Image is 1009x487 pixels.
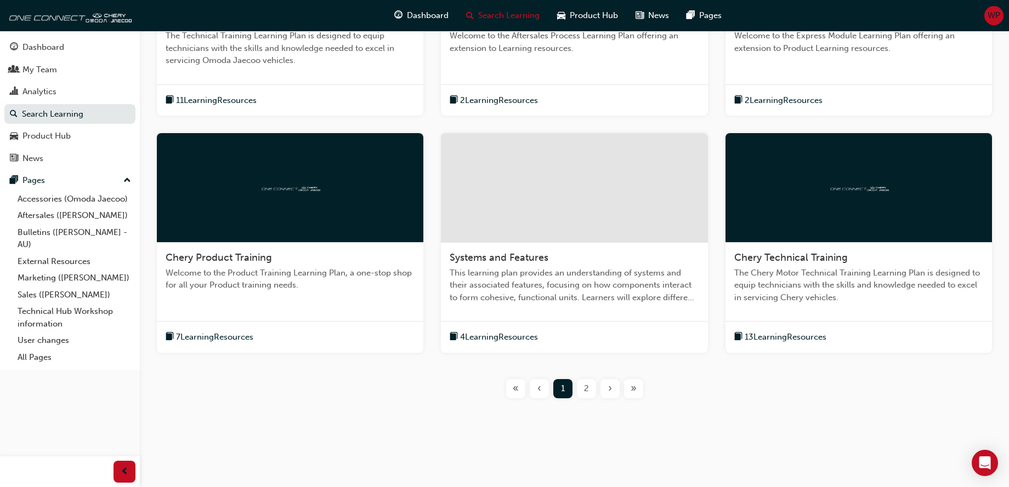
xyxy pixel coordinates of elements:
button: Page 1 [551,379,575,398]
a: Marketing ([PERSON_NAME]) [13,270,135,287]
span: book-icon [734,330,742,344]
span: people-icon [10,65,18,75]
button: book-icon13LearningResources [734,330,826,344]
span: Systems and Features [450,251,548,263]
a: Accessories (Omoda Jaecoo) [13,191,135,208]
span: prev-icon [121,465,129,479]
a: Bulletins ([PERSON_NAME] - AU) [13,224,135,253]
span: Welcome to the Aftersales Process Learning Plan offering an extension to Learning resources. [450,30,699,54]
span: 2 Learning Resources [745,94,823,107]
a: oneconnectChery Product TrainingWelcome to the Product Training Learning Plan, a one-stop shop fo... [157,133,423,353]
span: » [631,382,637,395]
span: news-icon [10,154,18,164]
div: My Team [22,64,57,76]
button: WP [984,6,1004,25]
span: search-icon [10,110,18,119]
div: Analytics [22,85,56,98]
span: ‹ [537,382,541,395]
span: car-icon [10,131,18,141]
button: book-icon2LearningResources [734,94,823,107]
span: Search Learning [478,9,540,22]
img: oneconnect [260,182,320,193]
span: book-icon [166,330,174,344]
span: 2 Learning Resources [460,94,538,107]
span: Welcome to the Product Training Learning Plan, a one-stop shop for all your Product training needs. [166,267,415,291]
span: WP [988,9,1000,22]
a: User changes [13,332,135,349]
a: All Pages [13,349,135,366]
span: pages-icon [687,9,695,22]
span: News [648,9,669,22]
a: Dashboard [4,37,135,58]
span: book-icon [450,330,458,344]
span: « [513,382,519,395]
button: book-icon4LearningResources [450,330,538,344]
span: 13 Learning Resources [745,331,826,343]
span: This learning plan provides an understanding of systems and their associated features, focusing o... [450,267,699,304]
button: DashboardMy TeamAnalyticsSearch LearningProduct HubNews [4,35,135,170]
a: Aftersales ([PERSON_NAME]) [13,207,135,224]
a: Search Learning [4,104,135,124]
a: Systems and FeaturesThis learning plan provides an understanding of systems and their associated ... [441,133,707,353]
div: Open Intercom Messenger [972,450,998,476]
span: pages-icon [10,176,18,186]
span: 7 Learning Resources [176,331,253,343]
img: oneconnect [5,4,132,26]
button: Pages [4,170,135,191]
a: search-iconSearch Learning [457,4,548,27]
a: guage-iconDashboard [386,4,457,27]
span: news-icon [636,9,644,22]
button: book-icon11LearningResources [166,94,257,107]
a: Sales ([PERSON_NAME]) [13,287,135,303]
span: 2 [584,382,589,395]
span: car-icon [557,9,565,22]
a: Analytics [4,82,135,102]
span: Pages [699,9,722,22]
button: Last page [622,379,645,398]
a: car-iconProduct Hub [548,4,627,27]
button: Previous page [528,379,551,398]
span: Product Hub [570,9,618,22]
a: News [4,148,135,169]
a: External Resources [13,253,135,270]
span: guage-icon [394,9,403,22]
span: The Chery Motor Technical Training Learning Plan is designed to equip technicians with the skills... [734,267,983,304]
span: Dashboard [407,9,449,22]
div: News [22,152,43,165]
a: My Team [4,60,135,80]
a: news-iconNews [627,4,678,27]
span: Chery Product Training [166,251,272,263]
span: The Technical Training Learning Plan is designed to equip technicians with the skills and knowled... [166,30,415,67]
span: › [608,382,612,395]
span: guage-icon [10,43,18,53]
a: Technical Hub Workshop information [13,303,135,332]
span: 1 [561,382,565,395]
span: up-icon [123,174,131,188]
div: Dashboard [22,41,64,54]
a: Product Hub [4,126,135,146]
span: Chery Technical Training [734,251,848,263]
button: book-icon2LearningResources [450,94,538,107]
span: 4 Learning Resources [460,331,538,343]
span: chart-icon [10,87,18,97]
span: book-icon [734,94,742,107]
a: oneconnectChery Technical TrainingThe Chery Motor Technical Training Learning Plan is designed to... [725,133,992,353]
span: Welcome to the Express Module Learning Plan offering an extension to Product Learning resources. [734,30,983,54]
span: book-icon [450,94,458,107]
button: book-icon7LearningResources [166,330,253,344]
button: Page 2 [575,379,598,398]
span: book-icon [166,94,174,107]
div: Pages [22,174,45,187]
span: search-icon [466,9,474,22]
button: Next page [598,379,622,398]
button: First page [504,379,528,398]
div: Product Hub [22,130,71,142]
a: pages-iconPages [678,4,730,27]
img: oneconnect [829,182,889,193]
span: 11 Learning Resources [176,94,257,107]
